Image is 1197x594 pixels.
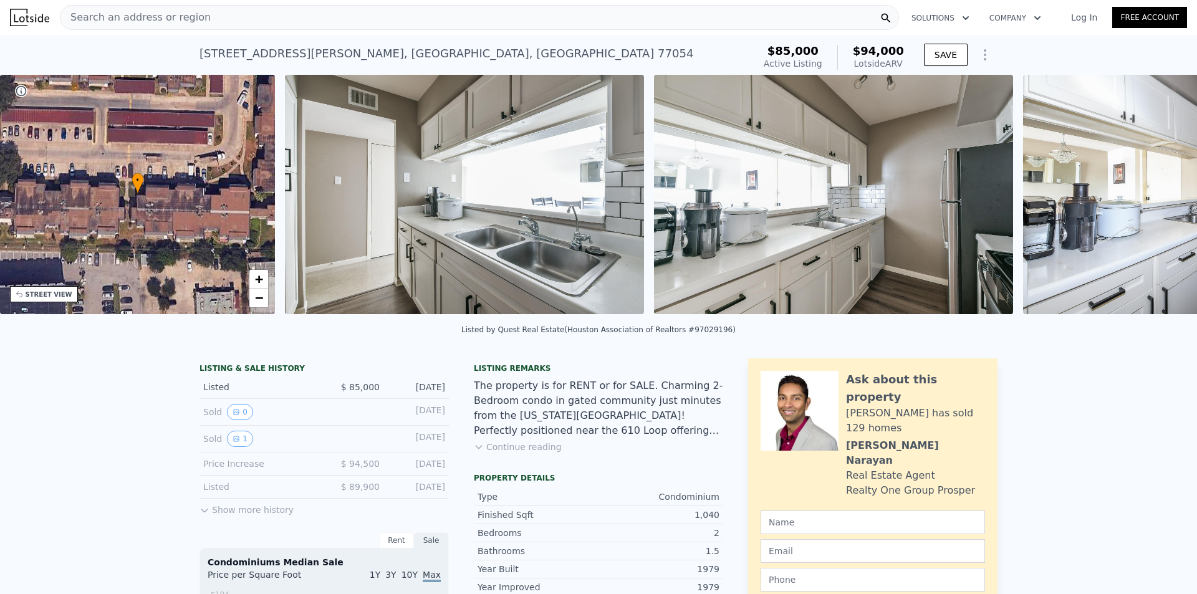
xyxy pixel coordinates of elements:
[598,509,719,521] div: 1,040
[370,570,380,580] span: 1Y
[846,468,935,483] div: Real Estate Agent
[461,325,736,334] div: Listed by Quest Real Estate (Houston Association of Realtors #97029196)
[341,482,380,492] span: $ 89,900
[761,510,985,534] input: Name
[478,545,598,557] div: Bathrooms
[761,568,985,592] input: Phone
[385,570,396,580] span: 3Y
[390,457,445,470] div: [DATE]
[255,290,263,305] span: −
[474,363,723,373] div: Listing remarks
[474,441,562,453] button: Continue reading
[846,483,975,498] div: Realty One Group Prosper
[846,371,985,406] div: Ask about this property
[401,570,418,580] span: 10Y
[390,381,445,393] div: [DATE]
[598,581,719,593] div: 1979
[203,381,314,393] div: Listed
[390,431,445,447] div: [DATE]
[846,438,985,468] div: [PERSON_NAME] Narayan
[761,539,985,563] input: Email
[598,545,719,557] div: 1.5
[255,271,263,287] span: +
[654,75,1013,314] img: Sale: 167344842 Parcel: 111076152
[979,7,1051,29] button: Company
[379,532,414,548] div: Rent
[973,42,997,67] button: Show Options
[478,491,598,503] div: Type
[1056,11,1112,24] a: Log In
[10,9,49,26] img: Lotside
[227,404,253,420] button: View historical data
[478,563,598,575] div: Year Built
[249,289,268,307] a: Zoom out
[474,378,723,438] div: The property is for RENT or for SALE. Charming 2-Bedroom condo in gated community just minutes fr...
[478,581,598,593] div: Year Improved
[390,481,445,493] div: [DATE]
[60,10,211,25] span: Search an address or region
[203,481,314,493] div: Listed
[203,457,314,470] div: Price Increase
[853,57,904,70] div: Lotside ARV
[203,431,314,447] div: Sold
[846,406,985,436] div: [PERSON_NAME] has sold 129 homes
[414,532,449,548] div: Sale
[341,382,380,392] span: $ 85,000
[132,173,144,194] div: •
[598,563,719,575] div: 1979
[341,459,380,469] span: $ 94,500
[285,75,644,314] img: Sale: 167344842 Parcel: 111076152
[767,44,819,57] span: $85,000
[901,7,979,29] button: Solutions
[423,570,441,582] span: Max
[598,491,719,503] div: Condominium
[764,59,822,69] span: Active Listing
[598,527,719,539] div: 2
[26,290,72,299] div: STREET VIEW
[924,44,968,66] button: SAVE
[132,175,144,186] span: •
[390,404,445,420] div: [DATE]
[249,270,268,289] a: Zoom in
[208,556,441,568] div: Condominiums Median Sale
[474,473,723,483] div: Property details
[853,44,904,57] span: $94,000
[227,431,253,447] button: View historical data
[478,527,598,539] div: Bedrooms
[1112,7,1187,28] a: Free Account
[208,568,324,588] div: Price per Square Foot
[199,45,693,62] div: [STREET_ADDRESS][PERSON_NAME] , [GEOGRAPHIC_DATA] , [GEOGRAPHIC_DATA] 77054
[199,499,294,516] button: Show more history
[478,509,598,521] div: Finished Sqft
[203,404,314,420] div: Sold
[199,363,449,376] div: LISTING & SALE HISTORY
